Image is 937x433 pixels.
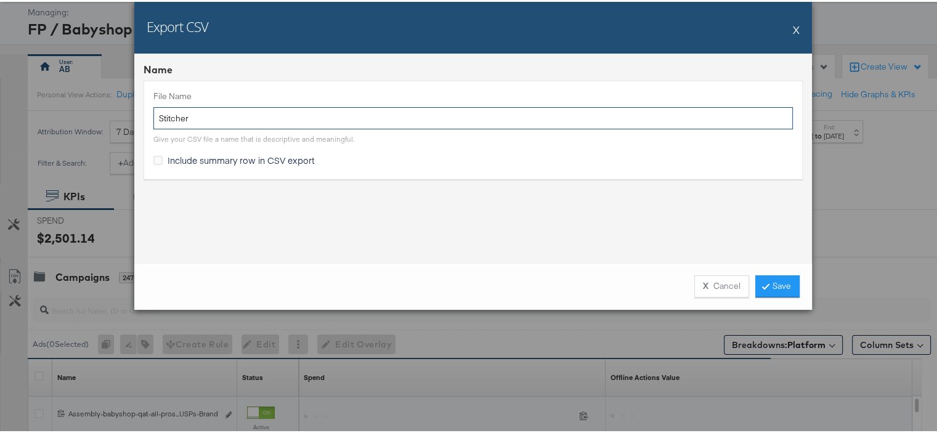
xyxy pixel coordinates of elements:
[144,61,803,75] div: Name
[168,152,315,164] span: Include summary row in CSV export
[694,273,749,296] button: XCancel
[147,15,208,34] h2: Export CSV
[153,89,793,100] label: File Name
[793,15,800,40] button: X
[755,273,800,296] a: Save
[153,132,354,142] div: Give your CSV file a name that is descriptive and meaningful.
[703,278,708,290] strong: X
